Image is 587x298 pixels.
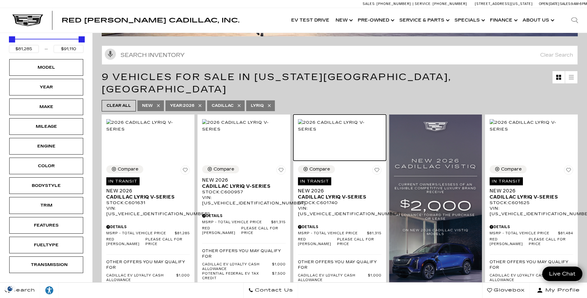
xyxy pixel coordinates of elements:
[298,259,381,270] p: Other Offers You May Qualify For
[298,224,381,230] div: Pricing Details - New 2026 Cadillac LYRIQ V-Series
[520,8,556,33] a: About Us
[490,194,569,200] span: Cadillac LYRIQ V-Series
[10,286,35,295] span: Search
[142,102,153,110] span: New
[490,224,573,230] div: Pricing Details - New 2026 Cadillac LYRIQ V-Series
[9,197,83,214] div: TrimTrim
[487,8,520,33] a: Finance
[363,2,376,6] span: Sales:
[106,273,176,283] span: Cadillac EV Loyalty Cash Allowance
[9,36,15,42] div: Minimum Price
[475,2,533,6] a: [STREET_ADDRESS][US_STATE]
[490,200,573,206] div: Stock : C601625
[433,2,467,6] span: [PHONE_NUMBER]
[31,202,62,209] div: Trim
[482,283,530,298] a: Glovebox
[558,231,573,236] span: $81,484
[105,49,116,60] svg: Click to toggle on voice search
[202,177,286,189] a: New 2026Cadillac LYRIQ V-Series
[31,64,62,71] div: Model
[31,222,62,229] div: Features
[202,220,271,225] span: MSRP - Total Vehicle Price
[31,103,62,110] div: Make
[9,256,83,273] div: TransmissionTransmission
[202,272,286,281] a: Potential Federal EV Tax Credit $7,500
[562,8,587,33] div: Search
[202,195,286,206] div: VIN: [US_VEHICLE_IDENTIFICATION_NUMBER]
[377,2,411,6] span: [PHONE_NUMBER]
[9,45,39,53] input: Minimum
[490,231,558,236] span: MSRP - Total Vehicle Price
[490,273,573,283] a: Cadillac EV Loyalty Cash Allowance $1,000
[106,231,175,236] span: MSRP - Total Vehicle Price
[539,2,559,6] span: Open [DATE]
[490,119,573,133] img: 2026 Cadillac LYRIQ V-Series
[102,71,451,95] span: 9 Vehicles for Sale in [US_STATE][GEOGRAPHIC_DATA], [GEOGRAPHIC_DATA]
[9,118,83,135] div: MileageMileage
[212,102,234,110] span: Cadillac
[202,226,286,236] a: Red [PERSON_NAME] Please call for price
[106,237,145,247] span: Red [PERSON_NAME]
[9,59,83,76] div: ModelModel
[501,167,522,172] div: Compare
[355,8,396,33] a: Pre-Owned
[552,71,565,83] a: Grid View
[490,237,573,247] a: Red [PERSON_NAME] Please call for price
[298,273,368,283] span: Cadillac EV Loyalty Cash Allowance
[490,237,529,247] span: Red [PERSON_NAME]
[31,143,62,150] div: Engine
[202,177,281,183] span: New 2026
[31,182,62,189] div: Bodystyle
[102,46,578,65] input: Search Inventory
[546,270,579,277] span: Live Chat
[363,2,413,6] a: Sales: [PHONE_NUMBER]
[181,165,190,177] button: Save Vehicle
[490,206,573,217] div: VIN: [US_VEHICLE_IDENTIFICATION_NUMBER]
[106,224,190,230] div: Pricing Details - New 2026 Cadillac LYRIQ V-Series
[170,102,194,110] span: 2026
[106,200,190,206] div: Stock : C601631
[202,262,272,272] span: Cadillac EV Loyalty Cash Allowance
[298,119,381,133] img: 2026 Cadillac LYRIQ V-Series
[298,165,335,173] button: Compare Vehicle
[241,226,286,236] span: Please call for price
[145,237,190,247] span: Please call for price
[106,231,190,236] a: MSRP - Total Vehicle Price $81,285
[9,99,83,115] div: MakeMake
[9,138,83,155] div: EngineEngine
[571,2,587,6] span: 9 AM-6 PM
[106,177,190,200] a: In TransitNew 2026Cadillac LYRIQ V-Series
[107,102,131,110] span: Clear All
[298,231,367,236] span: MSRP - Total Vehicle Price
[9,79,83,95] div: YearYear
[214,167,234,172] div: Compare
[40,283,59,298] a: Explore your accessibility options
[202,119,286,133] img: 2026 Cadillac LYRIQ V-Series
[106,237,190,247] a: Red [PERSON_NAME] Please call for price
[490,165,527,173] button: Compare Vehicle
[175,231,190,236] span: $81,285
[31,123,62,130] div: Mileage
[31,163,62,169] div: Color
[530,283,587,298] button: Open user profile menu
[490,273,560,283] span: Cadillac EV Loyalty Cash Allowance
[40,286,59,295] div: Explore your accessibility options
[490,177,523,185] span: In Transit
[251,102,264,110] span: LYRIQ
[12,14,43,26] img: Cadillac Dark Logo with Cadillac White Text
[106,177,140,185] span: In Transit
[31,84,62,91] div: Year
[560,2,571,6] span: Sales:
[54,45,84,53] input: Maximum
[106,194,185,200] span: Cadillac LYRIQ V-Series
[298,177,381,200] a: In TransitNew 2026Cadillac LYRIQ V-Series
[118,167,138,172] div: Compare
[62,17,239,24] span: Red [PERSON_NAME] Cadillac, Inc.
[202,248,286,259] p: Other Offers You May Qualify For
[529,237,573,247] span: Please call for price
[337,237,381,247] span: Please call for price
[106,188,185,194] span: New 2026
[176,273,190,283] span: $1,000
[106,273,190,283] a: Cadillac EV Loyalty Cash Allowance $1,000
[202,220,286,225] a: MSRP - Total Vehicle Price $81,315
